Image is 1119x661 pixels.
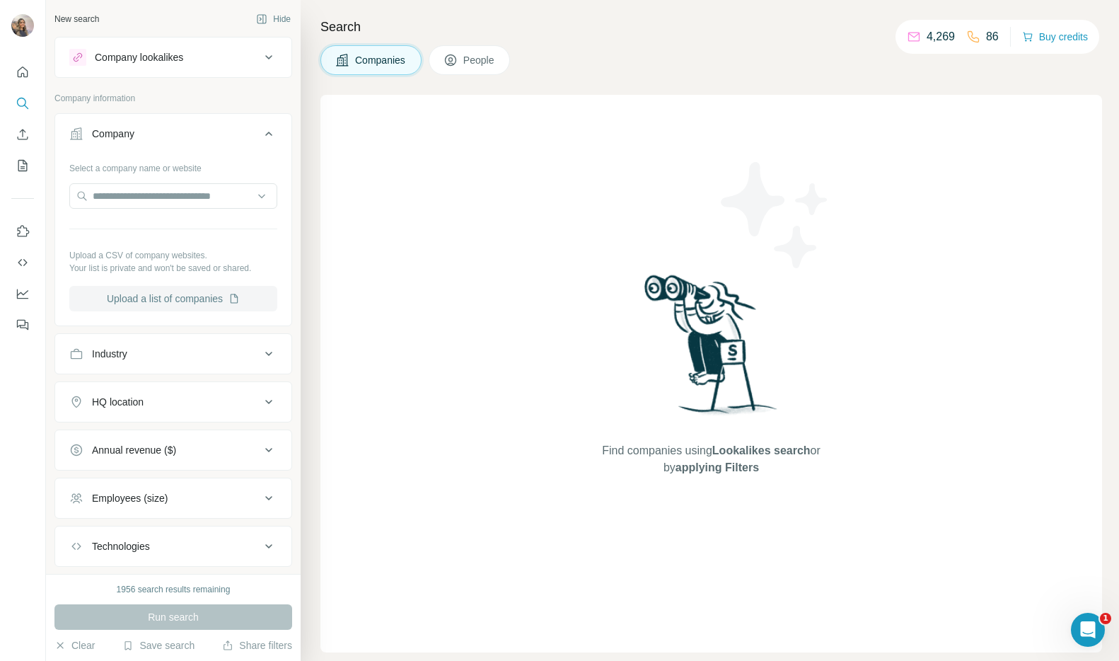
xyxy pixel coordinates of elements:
[246,8,301,30] button: Hide
[11,219,34,244] button: Use Surfe on LinkedIn
[598,442,824,476] span: Find companies using or by
[92,443,176,457] div: Annual revenue ($)
[69,262,277,275] p: Your list is private and won't be saved or shared.
[69,156,277,175] div: Select a company name or website
[320,17,1102,37] h4: Search
[55,337,291,371] button: Industry
[11,14,34,37] img: Avatar
[712,151,839,279] img: Surfe Illustration - Stars
[54,638,95,653] button: Clear
[11,122,34,147] button: Enrich CSV
[11,153,34,178] button: My lists
[55,529,291,563] button: Technologies
[55,433,291,467] button: Annual revenue ($)
[92,539,150,553] div: Technologies
[69,286,277,311] button: Upload a list of companies
[712,444,811,456] span: Lookalikes search
[11,91,34,116] button: Search
[355,53,407,67] span: Companies
[1022,27,1088,47] button: Buy credits
[986,28,999,45] p: 86
[55,481,291,515] button: Employees (size)
[55,40,291,74] button: Company lookalikes
[463,53,496,67] span: People
[927,28,955,45] p: 4,269
[638,271,785,429] img: Surfe Illustration - Woman searching with binoculars
[92,347,127,361] div: Industry
[11,312,34,338] button: Feedback
[55,385,291,419] button: HQ location
[117,583,231,596] div: 1956 search results remaining
[11,59,34,85] button: Quick start
[92,395,144,409] div: HQ location
[1071,613,1105,647] iframe: Intercom live chat
[676,461,759,473] span: applying Filters
[92,127,134,141] div: Company
[122,638,195,653] button: Save search
[222,638,292,653] button: Share filters
[69,249,277,262] p: Upload a CSV of company websites.
[11,250,34,275] button: Use Surfe API
[11,281,34,306] button: Dashboard
[92,491,168,505] div: Employees (size)
[54,13,99,25] div: New search
[95,50,183,64] div: Company lookalikes
[55,117,291,156] button: Company
[1100,613,1111,624] span: 1
[54,92,292,105] p: Company information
